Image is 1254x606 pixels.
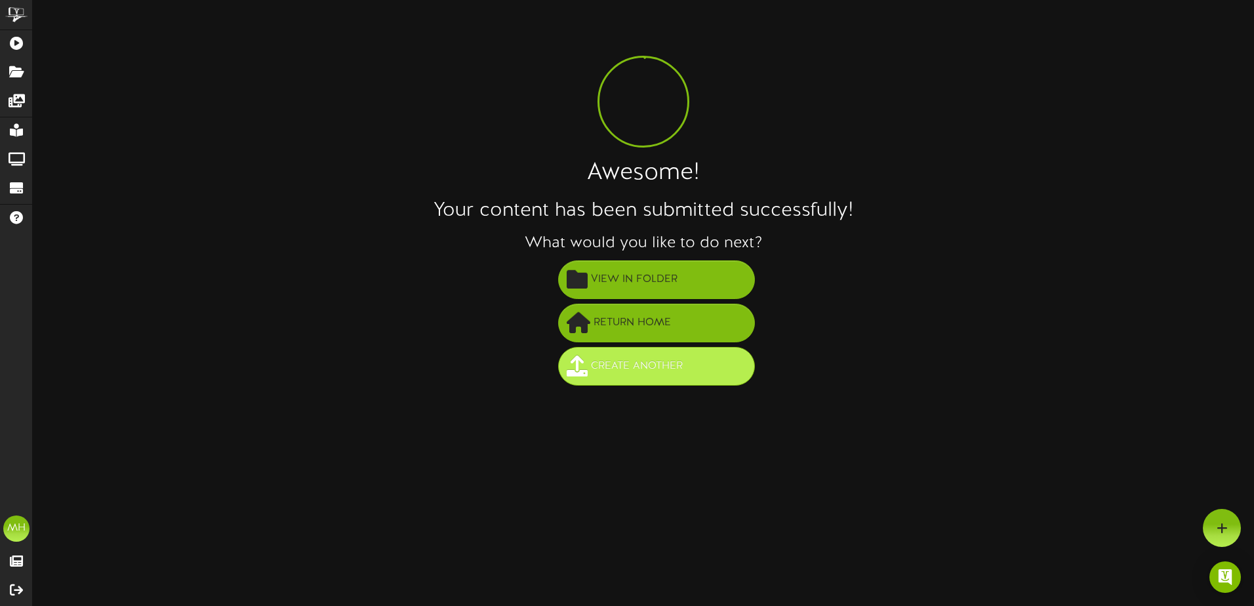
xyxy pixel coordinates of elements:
[558,304,755,342] button: Return Home
[558,260,755,299] button: View in Folder
[3,515,30,542] div: MH
[590,312,674,334] span: Return Home
[588,269,681,291] span: View in Folder
[558,347,755,386] button: Create Another
[33,161,1254,187] h1: Awesome!
[33,235,1254,252] h3: What would you like to do next?
[1209,561,1241,593] div: Open Intercom Messenger
[33,200,1254,222] h2: Your content has been submitted successfully!
[588,355,686,377] span: Create Another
